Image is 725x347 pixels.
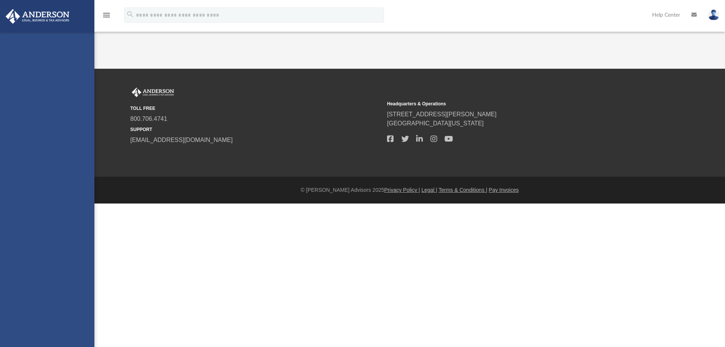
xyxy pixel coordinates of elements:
i: search [126,10,134,19]
a: 800.706.4741 [130,116,167,122]
a: [GEOGRAPHIC_DATA][US_STATE] [387,120,484,126]
small: TOLL FREE [130,105,382,112]
a: Privacy Policy | [384,187,420,193]
small: SUPPORT [130,126,382,133]
a: menu [102,14,111,20]
a: Pay Invoices [489,187,518,193]
div: © [PERSON_NAME] Advisors 2025 [94,186,725,194]
a: Terms & Conditions | [439,187,487,193]
img: User Pic [708,9,719,20]
a: Legal | [421,187,437,193]
img: Anderson Advisors Platinum Portal [130,88,176,97]
a: [EMAIL_ADDRESS][DOMAIN_NAME] [130,137,233,143]
small: Headquarters & Operations [387,100,639,107]
i: menu [102,11,111,20]
a: [STREET_ADDRESS][PERSON_NAME] [387,111,497,117]
img: Anderson Advisors Platinum Portal [3,9,72,24]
